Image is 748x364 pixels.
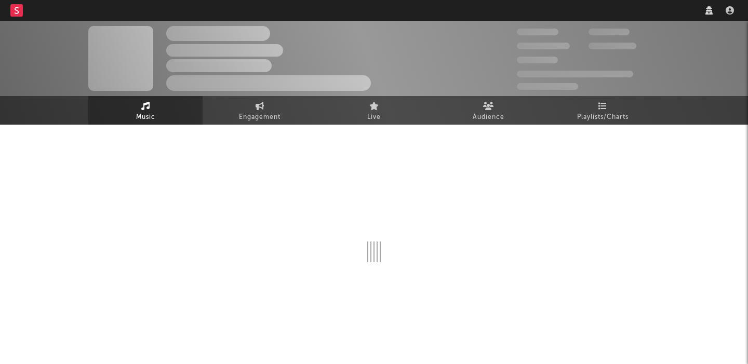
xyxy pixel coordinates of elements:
a: Audience [431,96,545,125]
span: Live [367,111,381,124]
span: 50,000,000 Monthly Listeners [517,71,633,77]
span: Music [136,111,155,124]
span: Playlists/Charts [577,111,629,124]
a: Playlists/Charts [545,96,660,125]
a: Music [88,96,203,125]
span: Audience [473,111,504,124]
span: 100,000 [589,29,630,35]
span: 300,000 [517,29,558,35]
a: Live [317,96,431,125]
span: 50,000,000 [517,43,570,49]
span: 1,000,000 [589,43,636,49]
span: Jump Score: 85.0 [517,83,578,90]
a: Engagement [203,96,317,125]
span: 100,000 [517,57,558,63]
span: Engagement [239,111,280,124]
